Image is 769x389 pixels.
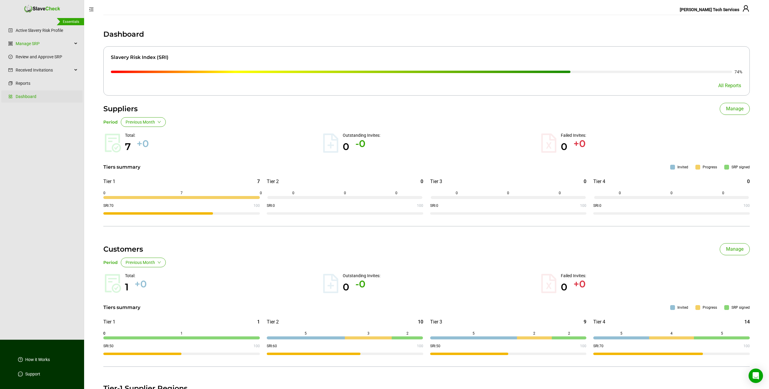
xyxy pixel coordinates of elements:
span: 0 [267,190,319,196]
span: file-add [321,274,340,293]
h1: Dashboard [103,29,750,39]
div: SRP signed [731,305,750,311]
span: 0 [371,190,422,196]
div: 100 [275,203,423,209]
div: Tier 4 [593,318,605,326]
div: Invited [677,164,688,170]
div: 100 [277,343,423,349]
span: 5 [593,330,649,336]
div: + 0 [135,277,147,294]
span: 0 [319,190,371,196]
div: 0 [561,139,567,154]
span: 0 [534,190,586,196]
div: SRI: 70 [103,203,114,209]
div: Failed Invites: [561,132,586,138]
span: file-done [103,274,123,293]
div: Open Intercom Messenger [749,369,763,383]
div: Tier 3 [430,318,442,326]
span: 2 [517,330,552,336]
span: mail [8,68,13,72]
span: file-done [103,133,123,153]
div: 0 [343,280,349,294]
span: Manage [726,246,743,253]
div: 1 [125,280,129,294]
span: 2 [392,330,423,336]
div: 7 [125,139,131,154]
div: SRP signed [731,164,750,170]
span: 0 [646,190,698,196]
a: Review and Approve SRP [16,51,78,63]
span: file-add [321,133,340,153]
span: 3 [345,330,392,336]
a: All Reports [718,83,741,88]
div: 0 [584,178,586,185]
div: SRI: 0 [430,203,438,209]
span: Period [103,119,118,125]
span: Manage [726,105,743,112]
div: SRI: 50 [430,343,440,349]
a: Support [25,371,40,377]
div: Outstanding Invites: [343,273,380,279]
div: - 0 [355,136,366,154]
span: 7 [103,190,260,196]
span: Received Invitations [16,64,72,76]
span: 5 [430,330,517,336]
div: Invited [677,305,688,311]
span: file-excel [539,274,558,293]
span: down [157,261,161,264]
div: SRI: 50 [103,343,114,349]
a: Manage SRP [16,38,72,50]
div: Failed Invites: [561,273,586,279]
div: Tier 2 [267,178,279,185]
div: 100 [440,343,587,349]
div: SRI: 70 [593,343,603,349]
div: SRI: 0 [593,203,601,209]
span: 0 [698,190,749,196]
a: How it Works [25,357,50,363]
div: 0 [421,178,423,185]
span: menu-fold [89,7,94,12]
div: + 0 [573,136,586,154]
button: Previous Monthdown [121,117,166,127]
div: Progress [703,164,717,170]
div: - 0 [355,277,366,294]
span: down [157,120,161,124]
div: 0 [343,139,349,154]
div: 0 [747,178,750,185]
span: Previous Month [126,119,155,125]
span: [PERSON_NAME] Tech Services [680,7,739,12]
span: user [742,5,749,12]
div: Tier 1 [103,178,115,185]
div: Total: [125,132,135,138]
span: 0 [482,190,534,196]
span: 5 [694,330,750,336]
div: Tier 2 [267,318,279,326]
div: Customers [103,244,179,254]
div: 9 [584,318,586,326]
div: Tier 4 [593,178,605,185]
div: Tier 1 [103,318,115,326]
div: SRI: 60 [267,343,277,349]
span: question-circle [18,357,23,362]
a: Dashboard [16,90,78,103]
div: 100 [603,343,750,349]
div: SRI: 0 [267,203,275,209]
div: 100 [114,343,260,349]
span: Previous Month [126,259,155,266]
div: Outstanding Invites: [343,132,380,138]
span: 0 [594,190,646,196]
div: 100 [114,203,260,209]
span: 1 [103,330,260,336]
span: Period [103,260,118,265]
div: 7 [257,178,260,185]
span: 74% [734,70,742,74]
a: Active Slavery Risk Profile [16,24,78,36]
div: Tiers summary [103,164,140,171]
div: 0 [561,280,567,294]
div: Suppliers [103,104,179,114]
a: Reports [16,77,78,89]
span: group [8,41,13,46]
div: Slavery Risk Index (SRI) [111,54,169,61]
div: + 0 [573,277,586,294]
span: file-excel [539,133,558,153]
